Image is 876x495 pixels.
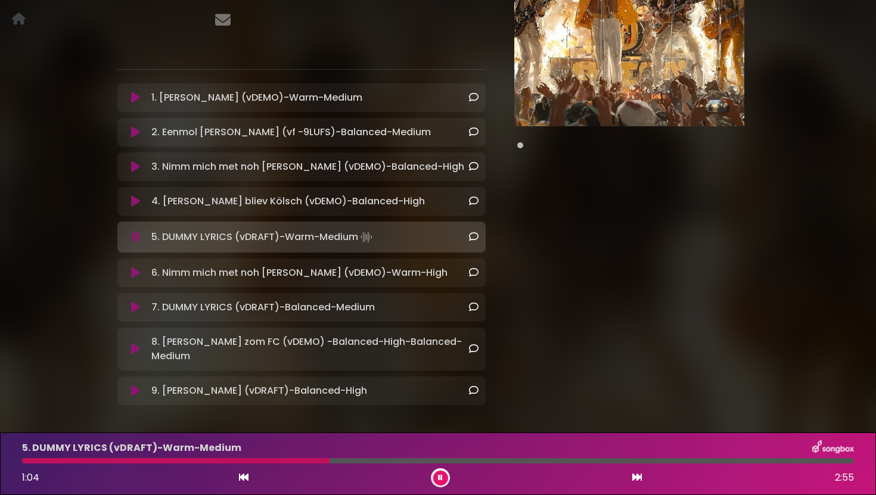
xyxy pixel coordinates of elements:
[22,441,241,455] p: 5. DUMMY LYRICS (vDRAFT)-Warm-Medium
[151,229,375,245] p: 5. DUMMY LYRICS (vDRAFT)-Warm-Medium
[151,335,468,363] p: 8. [PERSON_NAME] zom FC (vDEMO) -Balanced-High-Balanced-Medium
[151,125,431,139] p: 2. Eenmol [PERSON_NAME] (vf -9LUFS)-Balanced-Medium
[151,194,425,208] p: 4. [PERSON_NAME] bliev Kölsch (vDEMO)-Balanced-High
[151,91,362,105] p: 1. [PERSON_NAME] (vDEMO)-Warm-Medium
[151,384,367,398] p: 9. [PERSON_NAME] (vDRAFT)-Balanced-High
[358,229,375,245] img: waveform4.gif
[151,160,464,174] p: 3. Nimm mich met noh [PERSON_NAME] (vDEMO)-Balanced-High
[812,440,854,456] img: songbox-logo-white.png
[151,266,448,280] p: 6. Nimm mich met noh [PERSON_NAME] (vDEMO)-Warm-High
[151,300,375,315] p: 7. DUMMY LYRICS (vDRAFT)-Balanced-Medium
